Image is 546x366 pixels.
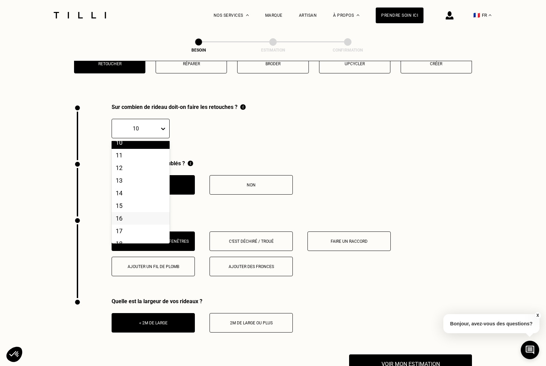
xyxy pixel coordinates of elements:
[246,14,249,16] img: Menu déroulant
[357,14,359,16] img: Menu déroulant à propos
[376,8,423,23] a: Prendre soin ici
[51,12,109,18] img: Logo du service de couturière Tilli
[112,225,170,237] div: 17
[210,313,293,333] button: 2m de large ou plus
[78,61,142,66] p: Retoucher
[112,313,195,333] button: < 2m de large
[404,61,468,66] p: Créer
[188,160,193,167] img: Qu'est ce qu'une doublure ?
[112,161,170,174] div: 12
[314,48,382,53] div: Confirmation
[112,136,170,149] div: 10
[311,239,387,244] div: Faire un raccord
[112,237,170,250] div: 18
[213,183,289,187] div: Non
[112,149,170,161] div: 11
[115,264,191,269] div: Ajouter un fil de plomb
[112,199,170,212] div: 15
[112,212,170,225] div: 16
[265,13,283,18] a: Marque
[307,231,391,251] button: Faire un raccord
[240,104,246,110] img: Comment compter le nombre de rideaux ?
[159,61,223,66] p: Réparer
[210,231,293,251] button: C‘est déchiré / troué
[534,312,541,319] button: X
[446,11,454,19] img: icône connexion
[213,239,289,244] div: C‘est déchiré / troué
[213,321,289,325] div: 2m de large ou plus
[210,175,293,195] button: Non
[115,321,191,325] div: < 2m de large
[237,54,308,73] button: Broder
[112,257,195,276] button: Ajouter un fil de plomb
[156,54,227,73] button: Réparer
[210,257,293,276] button: Ajouter des fronces
[112,104,246,110] div: Sur combien de rideau doit-on faire les retouches ?
[473,12,480,18] span: 🇫🇷
[164,48,233,53] div: Besoin
[112,298,293,305] div: Quelle est la largeur de vos rideaux ?
[443,314,540,333] p: Bonjour, avez-vous des questions?
[401,54,472,73] button: Créer
[213,264,289,269] div: Ajouter des fronces
[112,187,170,199] div: 14
[299,13,317,18] a: Artisan
[112,174,170,187] div: 13
[323,61,387,66] p: Upcycler
[239,48,307,53] div: Estimation
[112,160,293,167] div: Ce sont des rideaux doublés ?
[112,216,472,223] div: L’ajustement à faire :
[74,54,145,73] button: Retoucher
[241,61,305,66] p: Broder
[319,54,390,73] button: Upcycler
[489,14,491,16] img: menu déroulant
